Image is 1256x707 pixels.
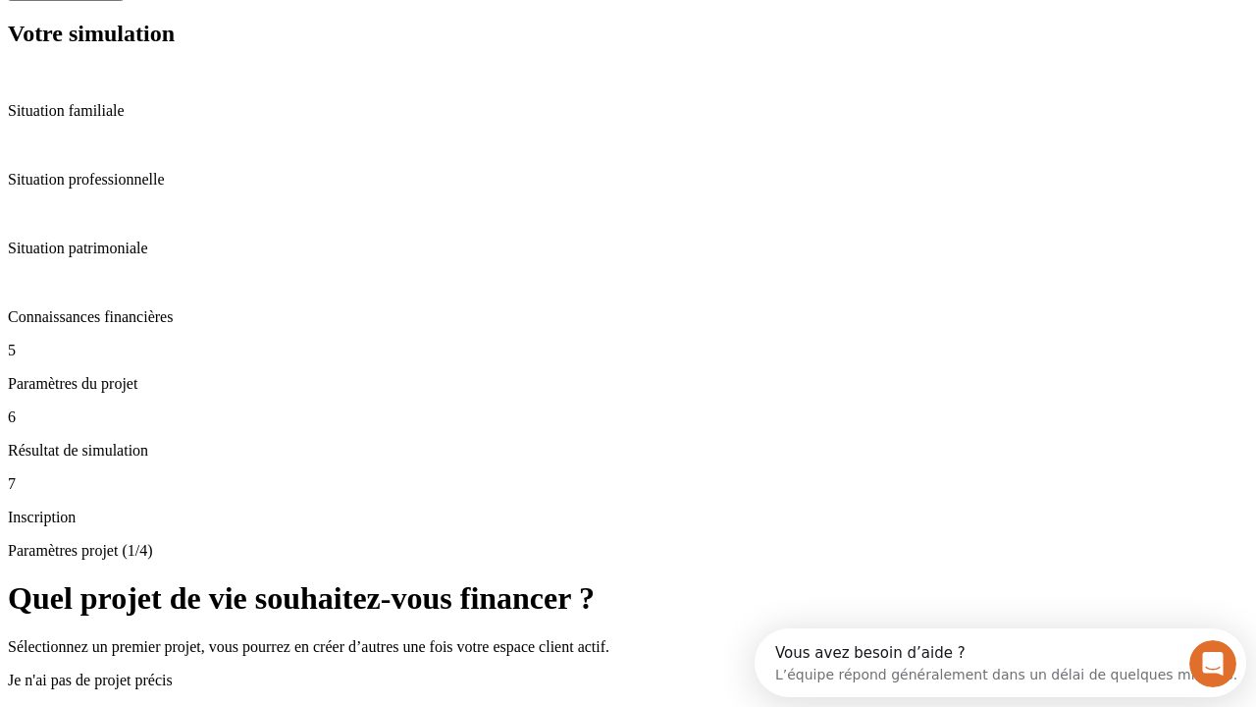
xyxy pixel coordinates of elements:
div: Ouvrir le Messenger Intercom [8,8,541,62]
p: Situation professionnelle [8,171,1248,189]
p: Situation patrimoniale [8,240,1248,257]
p: 5 [8,342,1248,359]
p: Je n'ai pas de projet précis [8,672,1248,689]
p: Résultat de simulation [8,442,1248,460]
div: L’équipe répond généralement dans un délai de quelques minutes. [21,32,483,53]
div: Vous avez besoin d’aide ? [21,17,483,32]
h2: Votre simulation [8,21,1248,47]
p: 6 [8,408,1248,426]
p: 7 [8,475,1248,493]
iframe: Intercom live chat [1189,640,1236,687]
p: Paramètres du projet [8,375,1248,393]
p: Paramètres projet (1/4) [8,542,1248,560]
h1: Quel projet de vie souhaitez-vous financer ? [8,580,1248,617]
iframe: Intercom live chat discovery launcher [755,628,1246,697]
p: Inscription [8,509,1248,526]
p: Connaissances financières [8,308,1248,326]
p: Situation familiale [8,102,1248,120]
span: Sélectionnez un premier projet, vous pourrez en créer d’autres une fois votre espace client actif. [8,638,609,655]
